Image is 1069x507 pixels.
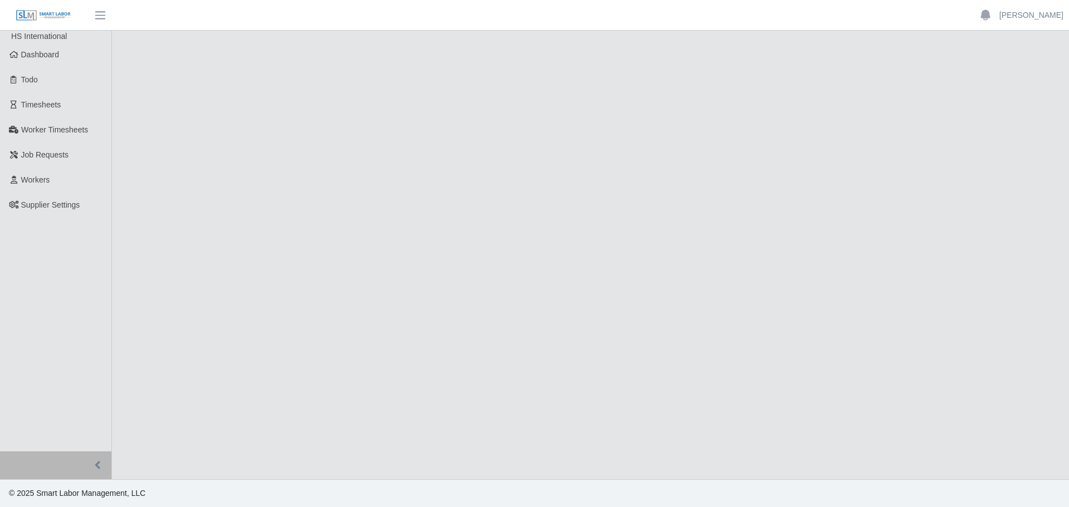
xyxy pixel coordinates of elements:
span: Dashboard [21,50,60,59]
span: HS International [11,32,67,41]
span: Worker Timesheets [21,125,88,134]
span: Workers [21,175,50,184]
span: © 2025 Smart Labor Management, LLC [9,489,145,498]
img: SLM Logo [16,9,71,22]
span: Timesheets [21,100,61,109]
span: Job Requests [21,150,69,159]
span: Todo [21,75,38,84]
a: [PERSON_NAME] [999,9,1063,21]
span: Supplier Settings [21,200,80,209]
